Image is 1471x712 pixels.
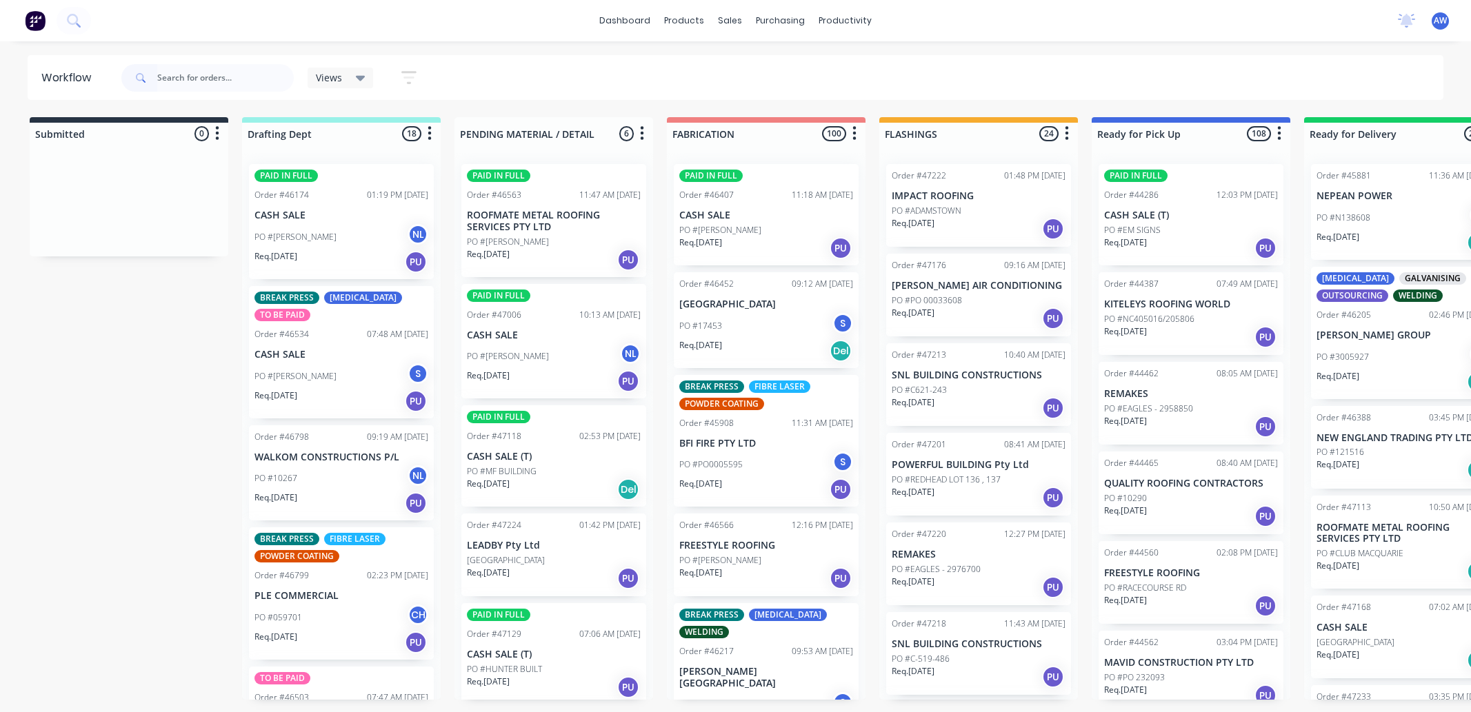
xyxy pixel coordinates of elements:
div: [MEDICAL_DATA] [324,292,402,304]
div: TO BE PAID [254,672,310,684]
div: BREAK PRESS[MEDICAL_DATA]TO BE PAIDOrder #4653407:48 AM [DATE]CASH SALEPO #[PERSON_NAME]SReq.[DAT... [249,286,434,418]
div: 07:48 AM [DATE] [367,328,428,340]
div: Order #47218 [892,618,946,630]
p: PO #10267 [254,472,297,485]
p: Req. [DATE] [254,389,297,402]
div: Order #44562 [1104,636,1159,649]
div: PAID IN FULLOrder #4700610:13 AM [DATE]CASH SALEPO #[PERSON_NAME]NLReq.[DATE]PU [461,284,646,399]
div: Order #4722012:27 PM [DATE]REMAKESPO #EAGLES - 2976700Req.[DATE]PU [886,522,1071,605]
div: Order #46452 [679,278,734,290]
div: 12:03 PM [DATE] [1217,189,1278,201]
div: Order #47006 [467,309,521,321]
div: 09:12 AM [DATE] [792,278,853,290]
p: Req. [DATE] [679,236,722,249]
div: PU [1254,505,1277,527]
p: CASH SALE [254,210,428,221]
div: BREAK PRESSFIBRE LASERPOWDER COATINGOrder #4679902:23 PM [DATE]PLE COMMERCIALPO #059701CHReq.[DAT... [249,527,434,660]
div: Order #47176 [892,259,946,272]
div: 11:47 AM [DATE] [579,189,641,201]
div: Order #47129 [467,628,521,640]
p: Req. [DATE] [1317,370,1359,383]
div: Order #44462 [1104,367,1159,380]
div: 10:40 AM [DATE] [1004,349,1065,361]
div: Order #47220 [892,528,946,540]
p: Req. [DATE] [254,250,297,263]
div: 08:41 AM [DATE] [1004,438,1065,451]
div: BREAK PRESS [679,380,744,393]
div: Order #44387 [1104,278,1159,290]
div: 02:23 PM [DATE] [367,569,428,582]
div: Order #47201 [892,438,946,451]
div: Order #46388 [1317,411,1371,424]
div: Order #47222 [892,170,946,182]
p: MAVID CONSTRUCTION PTY LTD [1104,657,1278,669]
div: PU [1042,666,1064,688]
p: Req. [DATE] [254,631,297,643]
p: Req. [DATE] [467,567,510,579]
div: 08:05 AM [DATE] [1217,367,1278,380]
p: PO #[PERSON_NAME] [254,231,337,243]
div: Order #45908 [679,417,734,429]
div: PU [405,390,427,412]
p: Req. [DATE] [1317,560,1359,572]
div: PAID IN FULL [467,170,530,182]
div: PU [617,567,639,589]
div: WELDING [1393,289,1443,302]
div: PAID IN FULLOrder #4617401:19 PM [DATE]CASH SALEPO #[PERSON_NAME]NLReq.[DATE]PU [249,164,434,279]
div: GALVANISING [1399,272,1466,285]
div: 11:31 AM [DATE] [792,417,853,429]
div: NL [408,224,428,245]
p: Req. [DATE] [467,675,510,688]
div: Order #4722401:42 PM [DATE]LEADBY Pty Ltd[GEOGRAPHIC_DATA]Req.[DATE]PU [461,513,646,596]
p: PO #N138608 [1317,212,1370,224]
div: Order #46407 [679,189,734,201]
div: PU [405,631,427,653]
div: Del [830,340,852,362]
p: IMPACT ROOFING [892,190,1065,202]
p: Req. [DATE] [892,217,934,230]
p: LEADBY Pty Ltd [467,540,641,551]
div: PU [1042,576,1064,598]
div: Order #4438707:49 AM [DATE]KITELEYS ROOFING WORLDPO #NC405016/205806Req.[DATE]PU [1099,272,1283,355]
div: Workflow [41,70,98,86]
div: Order #44286 [1104,189,1159,201]
p: PO #EMC 855582 [679,699,745,711]
p: PO #ADAMSTOWN [892,205,961,217]
span: AW [1434,14,1447,27]
div: Order #4721310:40 AM [DATE]SNL BUILDING CONSTRUCTIONSPO #C621-243Req.[DATE]PU [886,343,1071,426]
div: S [832,313,853,334]
p: PO #PO0005595 [679,458,743,471]
div: Order #46174 [254,189,309,201]
p: Req. [DATE] [254,491,297,504]
div: BREAK PRESS [254,292,319,304]
div: CH [408,604,428,625]
div: Order #46798 [254,431,309,443]
p: [GEOGRAPHIC_DATA] [679,298,853,310]
div: Order #47118 [467,430,521,443]
p: PO #HUNTER BUILT [467,663,542,675]
div: Order #4722201:48 PM [DATE]IMPACT ROOFINGPO #ADAMSTOWNReq.[DATE]PU [886,164,1071,247]
div: PAID IN FULLOrder #4711802:53 PM [DATE]CASH SALE (T)PO #MF BUILDINGReq.[DATE]Del [461,405,646,507]
div: 01:48 PM [DATE] [1004,170,1065,182]
p: PO #CLUB MACQUARIE [1317,547,1403,560]
div: 02:53 PM [DATE] [579,430,641,443]
div: BREAK PRESSFIBRE LASERPOWDER COATINGOrder #4590811:31 AM [DATE]BFI FIRE PTY LTDPO #PO0005595SReq.... [674,375,859,507]
div: 09:53 AM [DATE] [792,645,853,658]
div: NL [620,343,641,364]
div: WELDING [679,626,729,638]
p: CASH SALE [254,349,428,360]
p: POWERFUL BUILDING Pty Ltd [892,459,1065,471]
p: Req. [DATE] [1317,458,1359,471]
div: PU [617,676,639,698]
p: PO #MF BUILDING [467,465,537,478]
p: Req. [DATE] [892,665,934,678]
div: PAID IN FULLOrder #4656311:47 AM [DATE]ROOFMATE METAL ROOFING SERVICES PTY LTDPO #[PERSON_NAME]Re... [461,164,646,277]
div: Order #4679809:19 AM [DATE]WALKOM CONSTRUCTIONS P/LPO #10267NLReq.[DATE]PU [249,425,434,521]
div: FIBRE LASER [749,380,810,393]
div: 09:16 AM [DATE] [1004,259,1065,272]
p: PO #REDHEAD LOT 136 , 137 [892,474,1001,486]
div: S [832,451,853,472]
div: POWDER COATING [254,550,339,562]
div: PAID IN FULLOrder #4712907:06 AM [DATE]CASH SALE (T)PO #HUNTER BUILTReq.[DATE]PU [461,603,646,704]
div: sales [711,10,749,31]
